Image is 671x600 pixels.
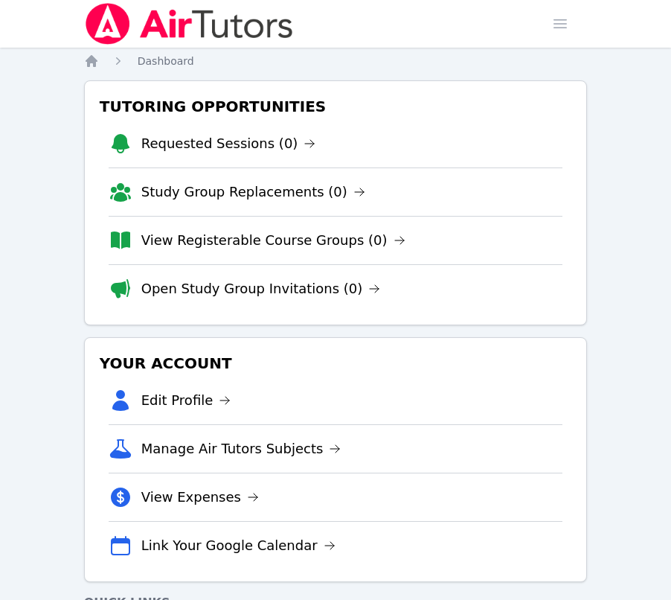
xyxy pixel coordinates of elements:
[141,535,335,556] a: Link Your Google Calendar
[141,487,259,508] a: View Expenses
[84,54,588,68] nav: Breadcrumb
[138,54,194,68] a: Dashboard
[84,3,295,45] img: Air Tutors
[97,350,575,377] h3: Your Account
[141,390,231,411] a: Edit Profile
[141,438,341,459] a: Manage Air Tutors Subjects
[97,93,575,120] h3: Tutoring Opportunities
[141,182,365,202] a: Study Group Replacements (0)
[141,230,405,251] a: View Registerable Course Groups (0)
[141,278,381,299] a: Open Study Group Invitations (0)
[141,133,316,154] a: Requested Sessions (0)
[138,55,194,67] span: Dashboard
